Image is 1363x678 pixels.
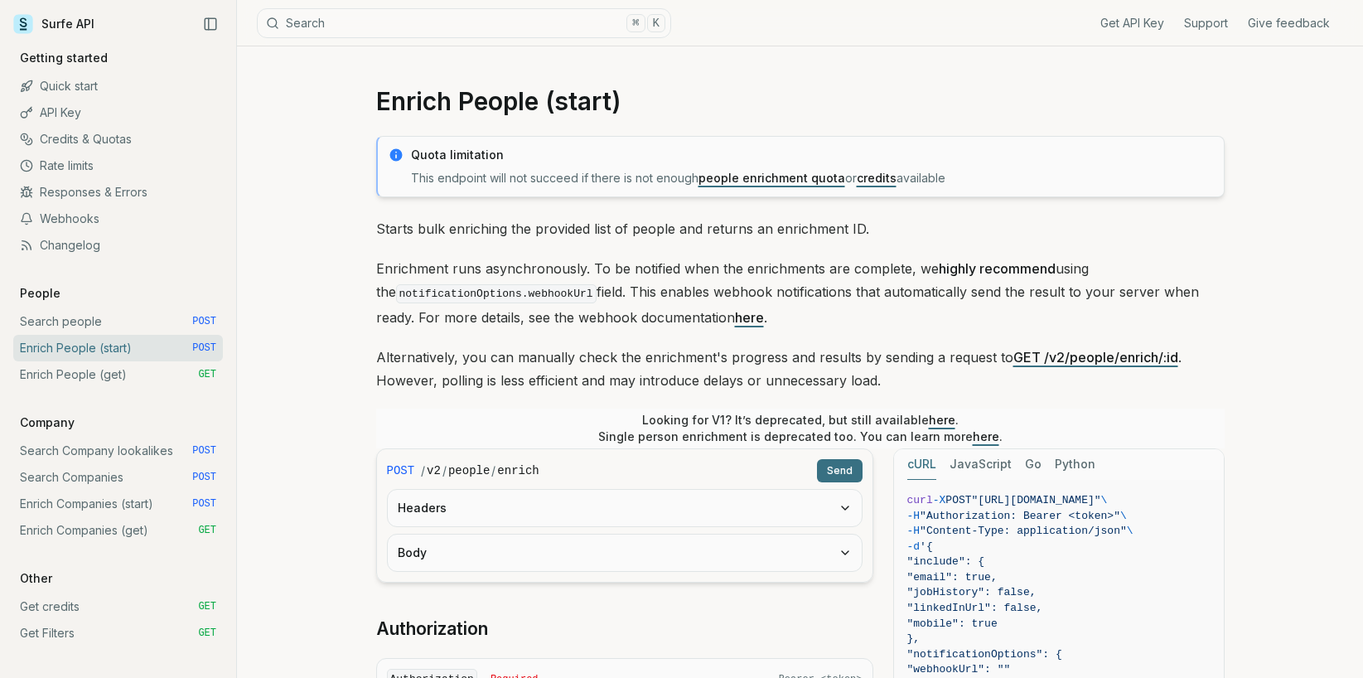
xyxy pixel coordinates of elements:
[945,494,971,506] span: POST
[907,617,998,630] span: "mobile": true
[198,600,216,613] span: GET
[448,462,490,479] code: people
[13,593,223,620] a: Get credits GET
[907,449,936,480] button: cURL
[13,73,223,99] a: Quick start
[13,179,223,206] a: Responses & Errors
[13,232,223,259] a: Changelog
[698,171,845,185] a: people enrichment quota
[972,494,1101,506] span: "[URL][DOMAIN_NAME]"
[950,449,1012,480] button: JavaScript
[442,462,447,479] span: /
[13,361,223,388] a: Enrich People (get) GET
[13,517,223,544] a: Enrich Companies (get) GET
[198,524,216,537] span: GET
[1025,449,1042,480] button: Go
[973,429,999,443] a: here
[13,464,223,491] a: Search Companies POST
[411,147,1214,163] p: Quota limitation
[907,510,921,522] span: -H
[13,620,223,647] a: Get Filters GET
[376,346,1225,392] p: Alternatively, you can manually check the enrichment's progress and results by sending a request ...
[411,170,1214,186] p: This endpoint will not succeed if there is not enough or available
[939,260,1056,277] strong: highly recommend
[907,555,985,568] span: "include": {
[192,471,216,484] span: POST
[907,602,1043,614] span: "linkedInUrl": false,
[13,438,223,464] a: Search Company lookalikes POST
[1184,15,1228,31] a: Support
[907,525,921,537] span: -H
[907,586,1037,598] span: "jobHistory": false,
[1248,15,1330,31] a: Give feedback
[13,491,223,517] a: Enrich Companies (start) POST
[192,497,216,511] span: POST
[427,462,441,479] code: v2
[13,99,223,126] a: API Key
[1101,494,1108,506] span: \
[376,257,1225,329] p: Enrichment runs asynchronously. To be notified when the enrichments are complete, we using the fi...
[198,627,216,640] span: GET
[907,494,933,506] span: curl
[907,540,921,553] span: -d
[13,153,223,179] a: Rate limits
[388,535,862,571] button: Body
[421,462,425,479] span: /
[387,462,415,479] span: POST
[907,632,921,645] span: },
[735,309,764,326] a: here
[376,217,1225,240] p: Starts bulk enriching the provided list of people and returns an enrichment ID.
[192,315,216,328] span: POST
[626,14,645,32] kbd: ⌘
[907,571,998,584] span: "email": true,
[1055,449,1095,480] button: Python
[198,12,223,36] button: Collapse Sidebar
[491,462,495,479] span: /
[13,12,94,36] a: Surfe API
[13,570,59,587] p: Other
[1013,349,1178,366] a: GET /v2/people/enrich/:id
[857,171,897,185] a: credits
[13,414,81,431] p: Company
[13,285,67,302] p: People
[1100,15,1164,31] a: Get API Key
[647,14,665,32] kbd: K
[920,525,1127,537] span: "Content-Type: application/json"
[376,86,1225,116] h1: Enrich People (start)
[933,494,946,506] span: -X
[929,413,955,427] a: here
[1127,525,1133,537] span: \
[13,308,223,335] a: Search people POST
[376,617,488,641] a: Authorization
[396,284,597,303] code: notificationOptions.webhookUrl
[13,206,223,232] a: Webhooks
[1120,510,1127,522] span: \
[13,126,223,153] a: Credits & Quotas
[257,8,671,38] button: Search⌘K
[198,368,216,381] span: GET
[13,50,114,66] p: Getting started
[817,459,863,482] button: Send
[192,444,216,458] span: POST
[907,663,1011,676] span: "webhookUrl": ""
[192,341,216,355] span: POST
[388,490,862,526] button: Headers
[920,510,1120,522] span: "Authorization: Bearer <token>"
[13,335,223,361] a: Enrich People (start) POST
[920,540,933,553] span: '{
[497,462,539,479] code: enrich
[598,412,1003,445] p: Looking for V1? It’s deprecated, but still available . Single person enrichment is deprecated too...
[907,648,1062,661] span: "notificationOptions": {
